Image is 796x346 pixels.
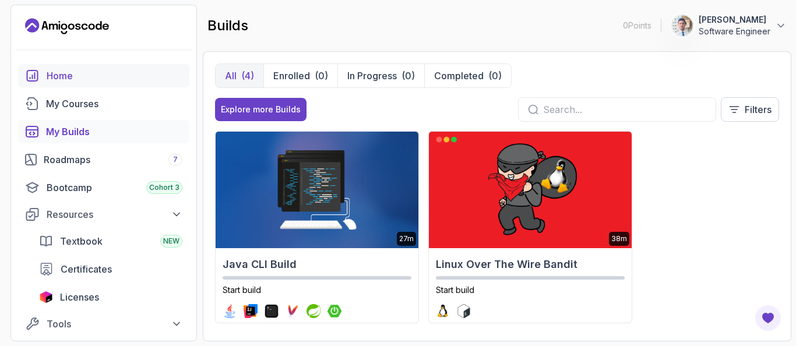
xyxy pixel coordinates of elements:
[32,230,189,253] a: textbook
[307,304,320,318] img: spring logo
[215,98,307,121] button: Explore more Builds
[163,236,179,246] span: NEW
[424,64,511,87] button: Completed(0)
[46,125,182,139] div: My Builds
[149,183,179,192] span: Cohort 3
[207,16,248,35] h2: builds
[244,304,258,318] img: intellij logo
[60,290,99,304] span: Licenses
[215,131,419,323] a: Java CLI Build card27mJava CLI BuildStart buildjava logointellij logoterminal logomaven logosprin...
[327,304,341,318] img: spring-boot logo
[745,103,772,116] p: Filters
[671,14,787,37] button: user profile image[PERSON_NAME]Software Engineer
[671,15,693,37] img: user profile image
[263,64,337,87] button: Enrolled(0)
[223,256,411,273] h2: Java CLI Build
[543,103,706,116] input: Search...
[315,69,328,83] div: (0)
[488,69,502,83] div: (0)
[699,26,770,37] p: Software Engineer
[623,20,651,31] p: 0 Points
[216,64,263,87] button: All(4)
[60,234,103,248] span: Textbook
[286,304,300,318] img: maven logo
[25,17,109,36] a: Landing page
[399,234,414,243] p: 27m
[699,14,770,26] p: [PERSON_NAME]
[44,153,182,167] div: Roadmaps
[611,234,627,243] p: 38m
[18,313,189,334] button: Tools
[216,132,418,248] img: Java CLI Build card
[173,155,178,164] span: 7
[223,285,261,295] span: Start build
[436,285,474,295] span: Start build
[223,304,237,318] img: java logo
[18,92,189,115] a: courses
[18,176,189,199] a: bootcamp
[241,69,254,83] div: (4)
[721,97,779,122] button: Filters
[429,132,632,248] img: Linux Over The Wire Bandit card
[46,97,182,111] div: My Courses
[47,69,182,83] div: Home
[434,69,484,83] p: Completed
[337,64,424,87] button: In Progress(0)
[18,120,189,143] a: builds
[436,304,450,318] img: linux logo
[47,181,182,195] div: Bootcamp
[436,256,625,273] h2: Linux Over The Wire Bandit
[428,131,632,323] a: Linux Over The Wire Bandit card38mLinux Over The Wire BanditStart buildlinux logobash logo
[273,69,310,83] p: Enrolled
[47,207,182,221] div: Resources
[18,204,189,225] button: Resources
[18,64,189,87] a: home
[265,304,279,318] img: terminal logo
[401,69,415,83] div: (0)
[225,69,237,83] p: All
[18,148,189,171] a: roadmaps
[32,257,189,281] a: certificates
[754,304,782,332] button: Open Feedback Button
[61,262,112,276] span: Certificates
[221,104,301,115] div: Explore more Builds
[347,69,397,83] p: In Progress
[32,285,189,309] a: licenses
[47,317,182,331] div: Tools
[457,304,471,318] img: bash logo
[39,291,53,303] img: jetbrains icon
